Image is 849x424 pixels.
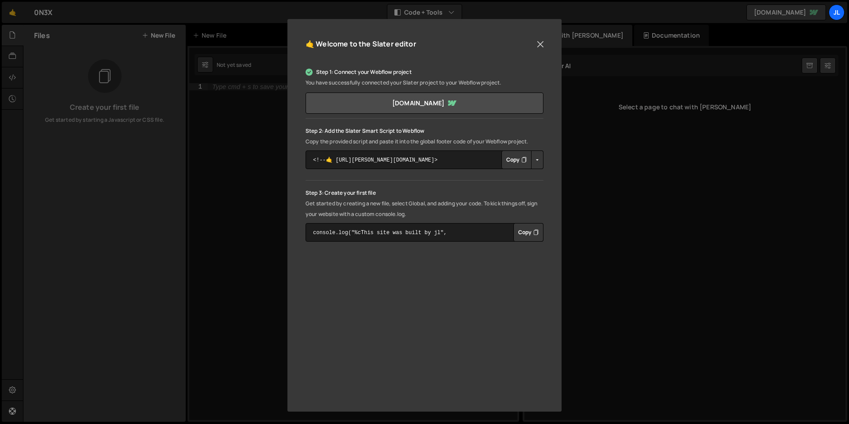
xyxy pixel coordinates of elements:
button: Copy [513,223,543,242]
textarea: <!--🤙 [URL][PERSON_NAME][DOMAIN_NAME]> <script>document.addEventListener("DOMContentLoaded", func... [306,150,543,169]
p: Step 3: Create your first file [306,188,543,198]
div: Button group with nested dropdown [501,150,543,169]
a: [DOMAIN_NAME] [306,93,543,114]
p: Copy the provided script and paste it into the global footer code of your Webflow project. [306,136,543,147]
h5: 🤙 Welcome to the Slater editor [306,37,416,51]
p: Step 1: Connect your Webflow project [306,67,543,77]
button: Close [534,38,547,51]
a: jl [829,4,845,20]
iframe: YouTube video player [306,262,543,396]
p: Get started by creating a new file, select Global, and adding your code. To kick things off, sign... [306,198,543,220]
p: You have successfully connected your Slater project to your Webflow project. [306,77,543,88]
div: Button group with nested dropdown [513,223,543,242]
textarea: console.log("%cThis site was built by jl", "background:blue;color:#fff;padding: 8px;"); [306,223,543,242]
p: Step 2: Add the Slater Smart Script to Webflow [306,126,543,136]
button: Copy [501,150,532,169]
